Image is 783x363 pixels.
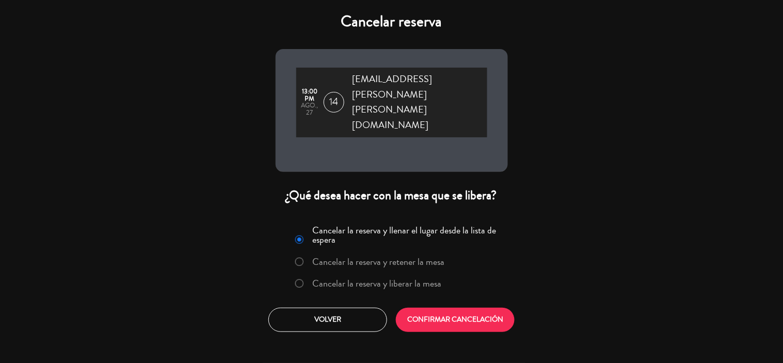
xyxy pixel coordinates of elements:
[276,12,508,31] h4: Cancelar reserva
[276,187,508,203] div: ¿Qué desea hacer con la mesa que se libera?
[324,92,344,113] span: 14
[353,72,487,133] span: [EMAIL_ADDRESS][PERSON_NAME][PERSON_NAME][DOMAIN_NAME]
[312,226,501,244] label: Cancelar la reserva y llenar el lugar desde la lista de espera
[268,308,387,332] button: Volver
[312,279,441,288] label: Cancelar la reserva y liberar la mesa
[301,88,318,103] div: 13:00 PM
[301,102,318,117] div: ago., 27
[396,308,515,332] button: CONFIRMAR CANCELACIÓN
[312,257,444,266] label: Cancelar la reserva y retener la mesa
